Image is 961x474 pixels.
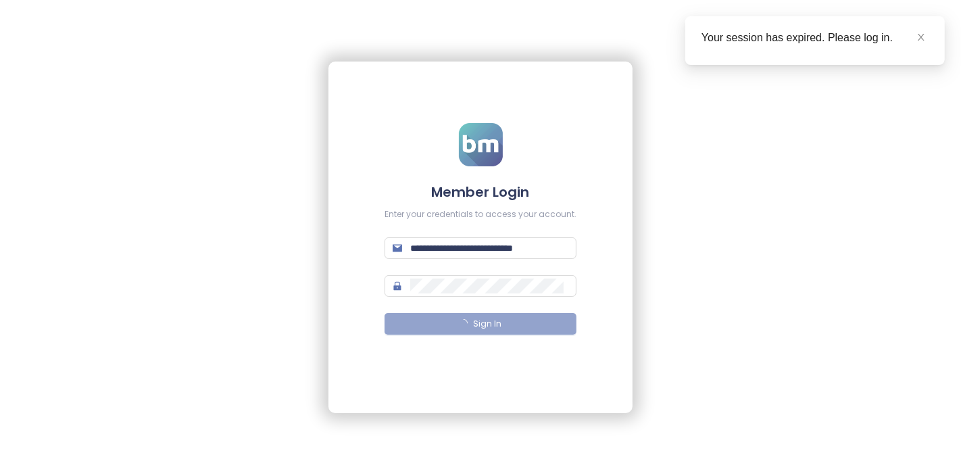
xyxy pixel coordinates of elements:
button: Sign In [385,313,576,335]
div: Your session has expired. Please log in. [701,30,929,46]
img: logo [459,123,503,166]
h4: Member Login [385,183,576,202]
span: Sign In [473,318,501,331]
span: loading [459,318,468,327]
span: lock [393,281,402,291]
span: mail [393,243,402,253]
div: Enter your credentials to access your account. [385,208,576,221]
span: close [916,32,926,42]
